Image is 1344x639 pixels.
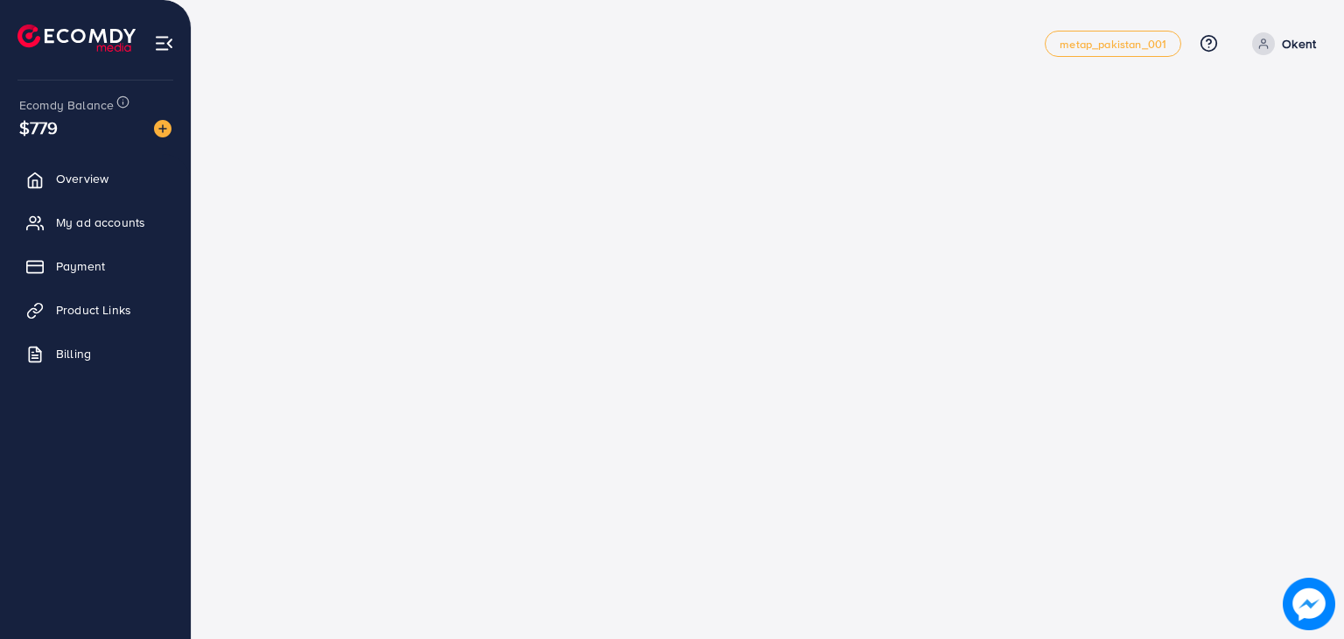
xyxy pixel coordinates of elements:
[154,33,174,53] img: menu
[56,170,108,187] span: Overview
[1283,578,1334,629] img: image
[56,345,91,362] span: Billing
[154,120,171,137] img: image
[13,161,178,196] a: Overview
[1060,39,1166,50] span: metap_pakistan_001
[56,301,131,319] span: Product Links
[56,214,145,231] span: My ad accounts
[1045,31,1181,57] a: metap_pakistan_001
[17,25,136,52] img: logo
[19,115,59,140] span: $779
[13,336,178,371] a: Billing
[13,205,178,240] a: My ad accounts
[19,96,114,114] span: Ecomdy Balance
[1245,32,1316,55] a: Okent
[13,249,178,284] a: Payment
[13,292,178,327] a: Product Links
[1282,33,1316,54] p: Okent
[56,257,105,275] span: Payment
